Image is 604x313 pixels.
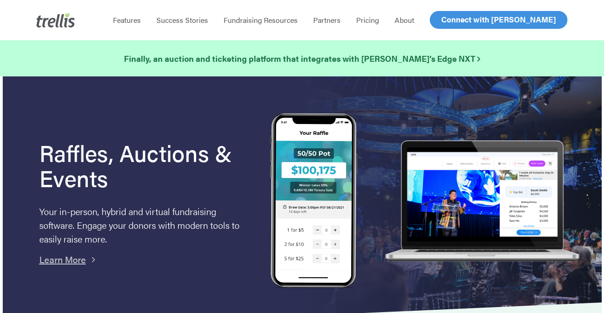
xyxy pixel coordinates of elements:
[39,140,246,190] h1: Raffles, Auctions & Events
[430,11,567,29] a: Connect with [PERSON_NAME]
[395,15,414,25] span: About
[270,113,357,290] img: Trellis Raffles, Auctions and Event Fundraising
[149,16,216,25] a: Success Stories
[113,15,141,25] span: Features
[381,140,583,263] img: rafflelaptop_mac_optim.png
[313,15,341,25] span: Partners
[105,16,149,25] a: Features
[124,53,480,64] strong: Finally, an auction and ticketing platform that integrates with [PERSON_NAME]’s Edge NXT
[156,15,208,25] span: Success Stories
[39,205,246,246] p: Your in-person, hybrid and virtual fundraising software. Engage your donors with modern tools to ...
[305,16,348,25] a: Partners
[387,16,422,25] a: About
[224,15,298,25] span: Fundraising Resources
[356,15,379,25] span: Pricing
[441,14,556,25] span: Connect with [PERSON_NAME]
[216,16,305,25] a: Fundraising Resources
[124,52,480,65] a: Finally, an auction and ticketing platform that integrates with [PERSON_NAME]’s Edge NXT
[348,16,387,25] a: Pricing
[37,13,75,27] img: Trellis
[39,253,86,266] a: Learn More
